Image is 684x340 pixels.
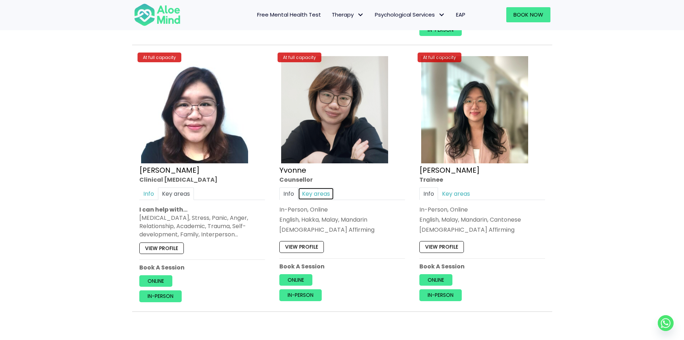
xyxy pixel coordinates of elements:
a: Online [419,274,452,286]
a: View profile [419,241,464,253]
img: Aloe mind Logo [134,3,181,27]
a: In-person [139,291,182,302]
a: TherapyTherapy: submenu [326,7,369,22]
a: EAP [451,7,471,22]
a: Free Mental Health Test [252,7,326,22]
span: Free Mental Health Test [257,11,321,18]
div: In-Person, Online [279,205,405,214]
a: Online [279,274,312,286]
a: Info [419,187,438,200]
div: Clinical [MEDICAL_DATA] [139,176,265,184]
a: In-person [419,290,462,301]
nav: Menu [190,7,471,22]
a: In-person [279,290,322,301]
div: At full capacity [418,53,461,62]
a: View profile [139,242,184,254]
img: Zi Xuan Trainee Aloe Mind [421,56,528,163]
a: Key areas [158,187,194,200]
span: Book Now [513,11,543,18]
p: Book A Session [279,262,405,271]
a: Book Now [506,7,550,22]
div: At full capacity [278,53,321,62]
a: Psychological ServicesPsychological Services: submenu [369,7,451,22]
span: Psychological Services: submenu [437,10,447,20]
a: Whatsapp [658,315,674,331]
a: Yvonne [279,165,306,175]
div: In-Person, Online [419,205,545,214]
div: [DEMOGRAPHIC_DATA] Affirming [419,226,545,234]
a: View profile [279,241,324,253]
a: [PERSON_NAME] [419,165,480,175]
p: English, Malay, Mandarin, Cantonese [419,216,545,224]
div: Trainee [419,176,545,184]
p: Book A Session [139,263,265,272]
div: At full capacity [138,53,181,62]
span: Therapy: submenu [355,10,366,20]
img: Wei Shan_Profile-300×300 [141,56,248,163]
a: [PERSON_NAME] [139,165,200,175]
a: In-person [419,24,462,36]
div: Counsellor [279,176,405,184]
a: Online [139,276,172,287]
span: EAP [456,11,465,18]
img: Yvonne crop Aloe Mind [281,56,388,163]
span: Therapy [332,11,364,18]
p: Book A Session [419,262,545,271]
div: [MEDICAL_DATA], Stress, Panic, Anger, Relationship, Academic, Trauma, Self-development, Family, I... [139,214,265,239]
div: [DEMOGRAPHIC_DATA] Affirming [279,226,405,234]
p: English, Hakka, Malay, Mandarin [279,216,405,224]
a: Key areas [438,187,474,200]
a: Key areas [298,187,334,200]
span: Psychological Services [375,11,445,18]
a: Info [279,187,298,200]
a: Info [139,187,158,200]
p: I can help with… [139,205,265,214]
